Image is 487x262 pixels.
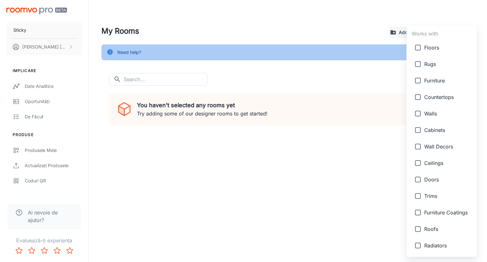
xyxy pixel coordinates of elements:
span: Rugs [424,60,472,68]
span: Cabinets [424,126,472,134]
span: Countertops [424,93,472,101]
span: Radiators [424,242,472,249]
span: Wall Decors [424,143,472,150]
span: Furniture [424,77,472,84]
span: Trims [424,192,472,200]
span: Doors [424,176,472,183]
span: Roofs [424,225,472,233]
span: Walls [424,110,472,117]
span: Ceilings [424,159,472,167]
span: Floors [424,44,472,51]
span: Furniture Coatings [424,209,472,216]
